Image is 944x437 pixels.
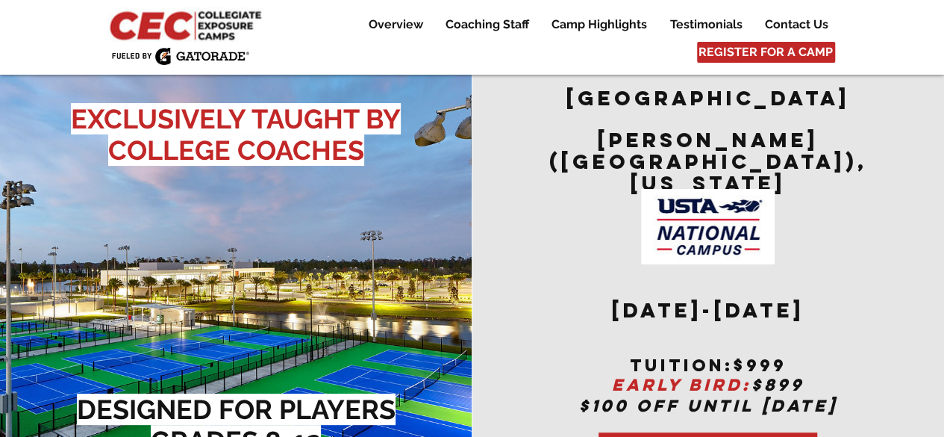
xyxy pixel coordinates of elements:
[754,16,839,34] a: Contact Us
[77,394,396,425] span: DESIGNED FOR PLAYERS
[641,189,775,264] img: USTA Campus image_edited.jpg
[751,374,804,395] span: $899
[579,395,837,416] span: $100 OFF UNTIL [DATE]
[438,16,537,34] p: Coaching Staff
[697,42,835,63] a: REGISTER FOR A CAMP
[598,127,819,152] span: [PERSON_NAME]
[107,7,268,42] img: CEC Logo Primary_edited.jpg
[659,16,753,34] a: Testimonials
[434,16,540,34] a: Coaching Staff
[612,297,804,323] span: [DATE]-[DATE]
[612,374,751,395] span: EARLY BIRD:
[357,16,434,34] a: Overview
[111,47,249,65] img: Fueled by Gatorade.png
[361,16,431,34] p: Overview
[663,16,750,34] p: Testimonials
[757,16,836,34] p: Contact Us
[346,16,839,34] nav: Site
[566,85,850,111] span: [GEOGRAPHIC_DATA]
[540,16,658,34] a: Camp Highlights
[71,103,401,166] span: EXCLUSIVELY TAUGHT BY COLLEGE COACHES
[544,16,654,34] p: Camp Highlights
[698,44,833,61] span: REGISTER FOR A CAMP
[630,355,787,376] span: tuition:$999
[549,149,866,196] span: ([GEOGRAPHIC_DATA]), [US_STATE]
